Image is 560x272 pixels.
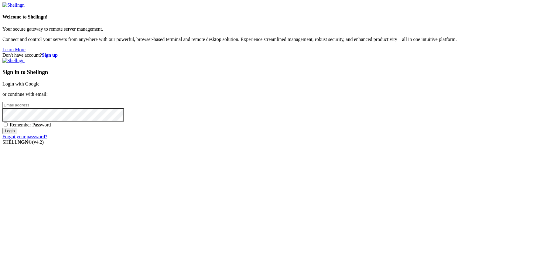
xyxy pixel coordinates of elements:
p: Connect and control your servers from anywhere with our powerful, browser-based terminal and remo... [2,37,558,42]
img: Shellngn [2,58,25,63]
div: Don't have account? [2,52,558,58]
span: 4.2.0 [32,139,44,145]
p: Your secure gateway to remote server management. [2,26,558,32]
input: Login [2,128,17,134]
span: Remember Password [10,122,51,127]
a: Learn More [2,47,26,52]
img: Shellngn [2,2,25,8]
input: Remember Password [4,123,8,126]
b: NGN [18,139,29,145]
h3: Sign in to Shellngn [2,69,558,76]
p: or continue with email: [2,92,558,97]
input: Email address [2,102,56,108]
a: Login with Google [2,81,39,86]
a: Forgot your password? [2,134,47,139]
span: SHELL © [2,139,44,145]
a: Sign up [42,52,58,58]
h4: Welcome to Shellngn! [2,14,558,20]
